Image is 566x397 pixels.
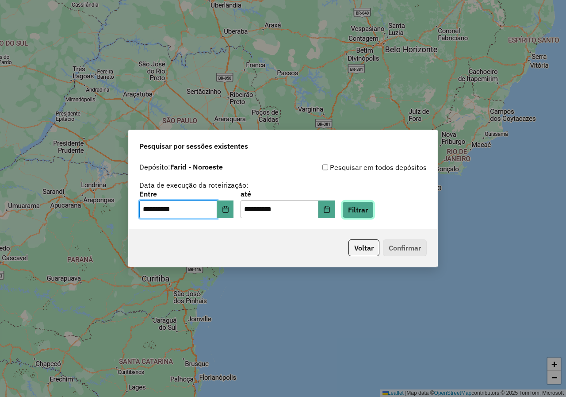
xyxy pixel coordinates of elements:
[139,162,223,172] label: Depósito:
[139,141,248,151] span: Pesquisar por sessões existentes
[241,189,335,199] label: até
[283,162,427,173] div: Pesquisar em todos depósitos
[318,200,335,218] button: Choose Date
[217,200,234,218] button: Choose Date
[139,180,249,190] label: Data de execução da roteirização:
[170,162,223,171] strong: Farid - Noroeste
[139,189,233,199] label: Entre
[342,201,374,218] button: Filtrar
[348,239,379,256] button: Voltar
